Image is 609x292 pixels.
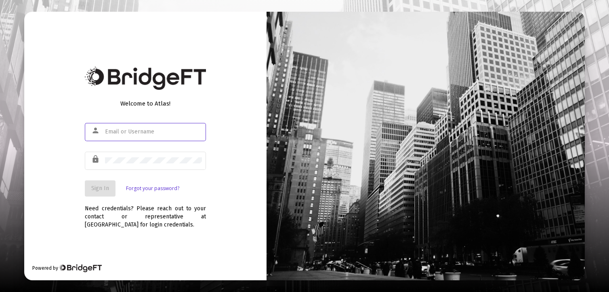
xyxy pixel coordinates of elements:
mat-icon: person [91,126,101,135]
div: Welcome to Atlas! [85,99,206,108]
img: Bridge Financial Technology Logo [85,67,206,90]
a: Forgot your password? [126,184,179,193]
button: Sign In [85,180,115,197]
input: Email or Username [105,129,202,135]
div: Powered by [32,264,101,272]
img: Bridge Financial Technology Logo [59,264,101,272]
span: Sign In [91,185,109,192]
div: Need credentials? Please reach out to your contact or representative at [GEOGRAPHIC_DATA] for log... [85,197,206,229]
mat-icon: lock [91,154,101,164]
